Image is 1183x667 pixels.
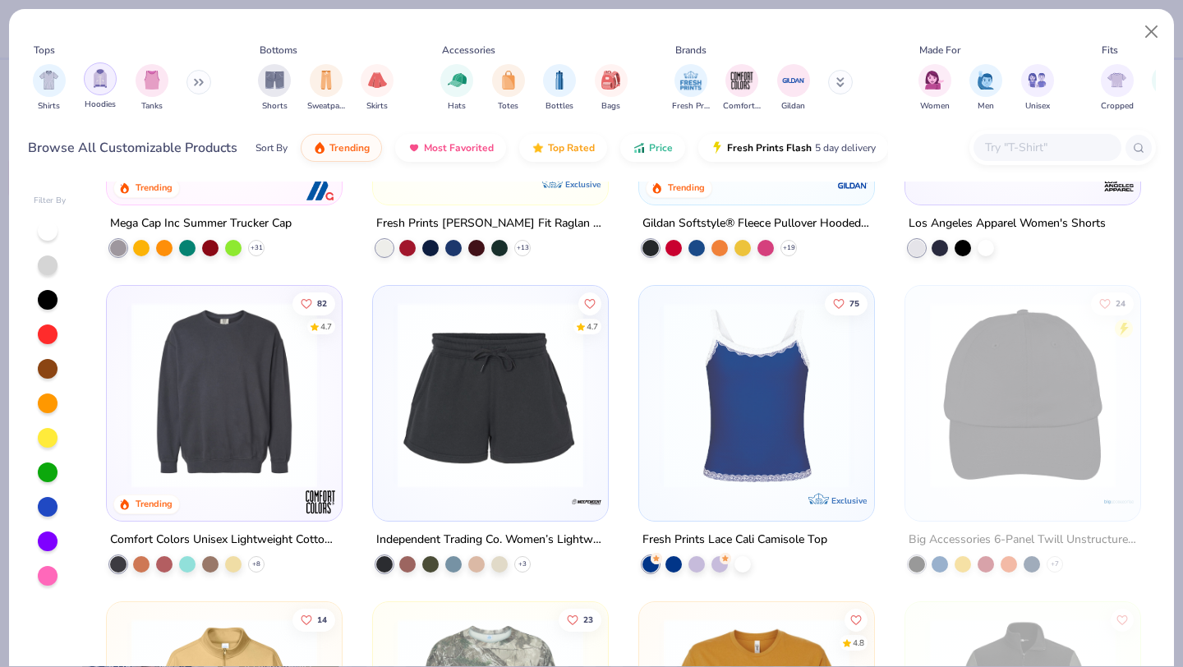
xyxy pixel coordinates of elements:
[38,100,60,113] span: Shirts
[559,608,601,631] button: Like
[532,141,545,154] img: TopRated.gif
[260,43,297,57] div: Bottoms
[672,64,710,113] button: filter button
[909,530,1137,550] div: Big Accessories 6-Panel Twill Unstructured Cap
[909,214,1106,234] div: Los Angeles Apparel Women's Shorts
[304,485,337,518] img: Comfort Colors logo
[543,64,576,113] div: filter for Bottles
[85,99,116,111] span: Hoodies
[307,64,345,113] div: filter for Sweatpants
[141,100,163,113] span: Tanks
[919,43,960,57] div: Made For
[723,64,761,113] div: filter for Comfort Colors
[825,292,868,315] button: Like
[698,134,888,162] button: Fresh Prints Flash5 day delivery
[361,64,394,113] button: filter button
[583,615,593,623] span: 23
[33,64,66,113] div: filter for Shirts
[492,64,525,113] div: filter for Totes
[519,134,607,162] button: Top Rated
[977,71,995,90] img: Men Image
[518,559,527,569] span: + 3
[543,64,576,113] button: filter button
[34,195,67,207] div: Filter By
[601,100,620,113] span: Bags
[366,100,388,113] span: Skirts
[781,68,806,93] img: Gildan Image
[28,138,237,158] div: Browse All Customizable Products
[620,134,685,162] button: Price
[925,71,944,90] img: Women Image
[123,302,325,488] img: 92253b97-214b-4b5a-8cde-29cfb8752a47
[730,68,754,93] img: Comfort Colors Image
[407,141,421,154] img: most_fav.gif
[313,141,326,154] img: trending.gif
[777,64,810,113] button: filter button
[831,495,867,506] span: Exclusive
[656,302,858,488] img: d2e93f27-f460-4e7a-bcfc-75916c5962f1
[307,100,345,113] span: Sweatpants
[969,64,1002,113] div: filter for Men
[448,71,467,90] img: Hats Image
[595,64,628,113] div: filter for Bags
[595,64,628,113] button: filter button
[1091,292,1134,315] button: Like
[258,64,291,113] div: filter for Shorts
[857,302,1059,488] img: 7bdc074d-834e-4bfb-ad05-961d6dbc2cb2
[143,71,161,90] img: Tanks Image
[853,637,864,649] div: 4.8
[361,64,394,113] div: filter for Skirts
[389,302,591,488] img: d7c09eb8-b573-4a70-8e54-300b8a580557
[265,71,284,90] img: Shorts Image
[252,559,260,569] span: + 8
[395,134,506,162] button: Most Favorited
[591,302,794,488] img: 68e33756-6d31-4a7b-8296-df720c8ede74
[918,64,951,113] div: filter for Women
[1116,299,1125,307] span: 24
[301,134,382,162] button: Trending
[601,71,619,90] img: Bags Image
[440,64,473,113] button: filter button
[318,615,328,623] span: 14
[318,299,328,307] span: 82
[251,243,263,253] span: + 31
[1025,100,1050,113] span: Unisex
[672,64,710,113] div: filter for Fresh Prints
[293,608,336,631] button: Like
[84,62,117,111] div: filter for Hoodies
[33,64,66,113] button: filter button
[642,214,871,234] div: Gildan Softstyle® Fleece Pullover Hooded Sweatshirt
[781,100,805,113] span: Gildan
[1021,64,1054,113] button: filter button
[262,100,288,113] span: Shorts
[91,69,109,88] img: Hoodies Image
[255,140,288,155] div: Sort By
[711,141,724,154] img: flash.gif
[679,68,703,93] img: Fresh Prints Image
[777,64,810,113] div: filter for Gildan
[1021,64,1054,113] div: filter for Unisex
[649,141,673,154] span: Price
[815,139,876,158] span: 5 day delivery
[424,141,494,154] span: Most Favorited
[570,485,603,518] img: Independent Trading Co. logo
[545,100,573,113] span: Bottles
[922,302,1124,488] img: 571354c7-8467-49dc-b410-bf13f3113a40
[918,64,951,113] button: filter button
[1101,64,1134,113] button: filter button
[550,71,568,90] img: Bottles Image
[578,292,601,315] button: Like
[84,64,117,113] button: filter button
[376,530,605,550] div: Independent Trading Co. Women’s Lightweight [US_STATE] Wave Wash Sweatshorts
[836,169,869,202] img: Gildan logo
[565,179,601,190] span: Exclusive
[517,243,529,253] span: + 13
[723,100,761,113] span: Comfort Colors
[920,100,950,113] span: Women
[110,214,292,234] div: Mega Cap Inc Summer Trucker Cap
[321,320,333,333] div: 4.7
[1111,608,1134,631] button: Like
[969,64,1002,113] button: filter button
[849,299,859,307] span: 75
[499,71,518,90] img: Totes Image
